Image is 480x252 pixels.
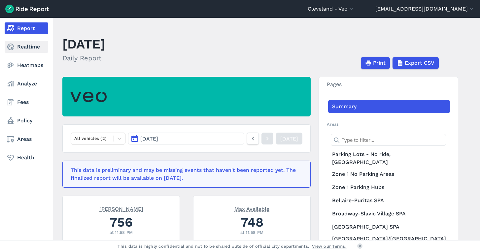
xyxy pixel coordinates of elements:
[5,41,48,53] a: Realtime
[361,57,390,69] button: Print
[328,220,450,234] a: [GEOGRAPHIC_DATA] SPA
[5,96,48,108] a: Fees
[234,205,269,212] span: Max Available
[405,59,434,67] span: Export CSV
[201,229,302,236] div: at 11:58 PM
[5,152,48,164] a: Health
[393,57,439,69] button: Export CSV
[276,133,302,144] a: [DATE]
[312,243,347,249] a: View our Terms.
[5,115,48,127] a: Policy
[140,136,158,142] span: [DATE]
[331,134,446,146] input: Type to filter...
[308,5,355,13] button: Cleveland - Veo
[5,78,48,90] a: Analyze
[5,5,49,13] img: Ride Report
[328,194,450,207] a: Bellaire-Puritas SPA
[5,133,48,145] a: Areas
[328,168,450,181] a: Zone 1 No Parking Areas
[71,166,298,182] div: This data is preliminary and may be missing events that haven't been reported yet. The finalized ...
[319,77,458,92] h3: Pages
[62,53,105,63] h2: Daily Report
[328,181,450,194] a: Zone 1 Parking Hubs
[71,229,172,236] div: at 11:58 PM
[327,121,450,127] h2: Areas
[5,59,48,71] a: Heatmaps
[373,59,386,67] span: Print
[128,133,244,144] button: [DATE]
[328,207,450,220] a: Broadway-Slavic Village SPA
[99,205,143,212] span: [PERSON_NAME]
[70,88,107,106] img: Veo
[62,35,105,53] h1: [DATE]
[328,100,450,113] a: Summary
[328,234,450,252] a: [GEOGRAPHIC_DATA]/[GEOGRAPHIC_DATA] Event Day No Ride/[GEOGRAPHIC_DATA]
[375,5,475,13] button: [EMAIL_ADDRESS][DOMAIN_NAME]
[71,213,172,231] div: 756
[201,213,302,231] div: 748
[5,22,48,34] a: Report
[328,149,450,168] a: Parking Lots - No ride, [GEOGRAPHIC_DATA]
